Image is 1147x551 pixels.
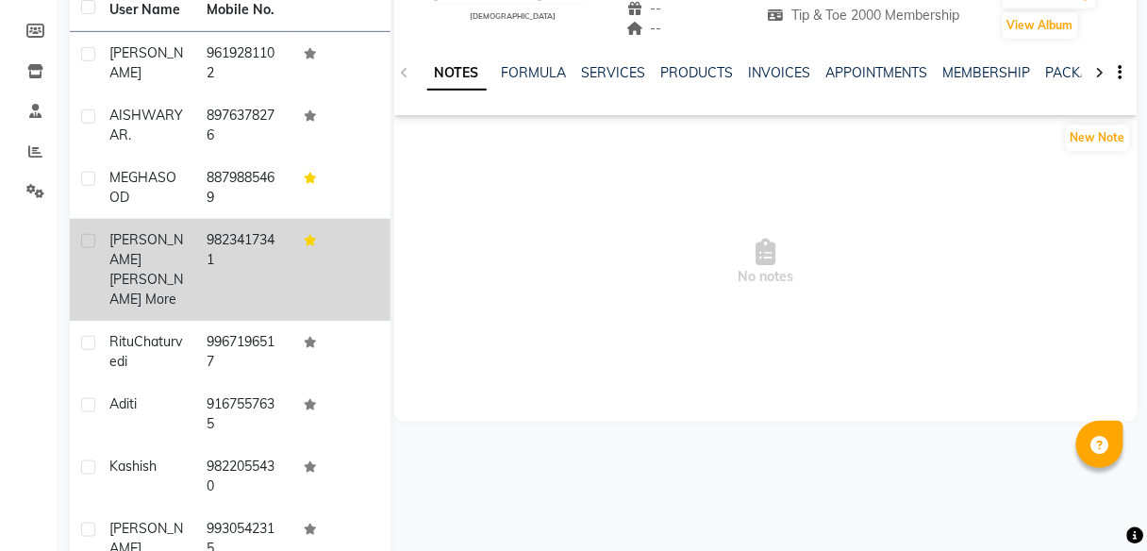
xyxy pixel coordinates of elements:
[1066,125,1130,151] button: New Note
[109,271,183,308] span: [PERSON_NAME] More
[119,126,131,143] span: R.
[109,169,158,186] span: MEGHA
[427,57,487,91] a: NOTES
[195,445,292,508] td: 9822055430
[195,32,292,94] td: 9619281102
[195,383,292,445] td: 9167557635
[661,64,734,81] a: PRODUCTS
[826,64,928,81] a: APPOINTMENTS
[394,168,1138,357] span: No notes
[109,231,183,268] span: [PERSON_NAME]
[195,94,292,157] td: 8976378276
[109,333,134,350] span: Ritu
[1046,64,1116,81] a: PACKAGES
[502,64,567,81] a: FORMULA
[109,333,182,370] span: Chaturvedi
[109,395,137,412] span: Aditi
[471,11,557,21] span: [DEMOGRAPHIC_DATA]
[109,107,183,143] span: AISHWARYA
[749,64,811,81] a: INVOICES
[943,64,1031,81] a: MEMBERSHIP
[195,157,292,219] td: 8879885469
[582,64,646,81] a: SERVICES
[109,44,183,81] span: [PERSON_NAME]
[768,7,960,24] span: Tip & Toe 2000 Membership
[195,219,292,321] td: 9823417341
[1003,12,1078,39] button: View Album
[626,20,662,37] span: --
[195,321,292,383] td: 9967196517
[109,458,157,475] span: Kashish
